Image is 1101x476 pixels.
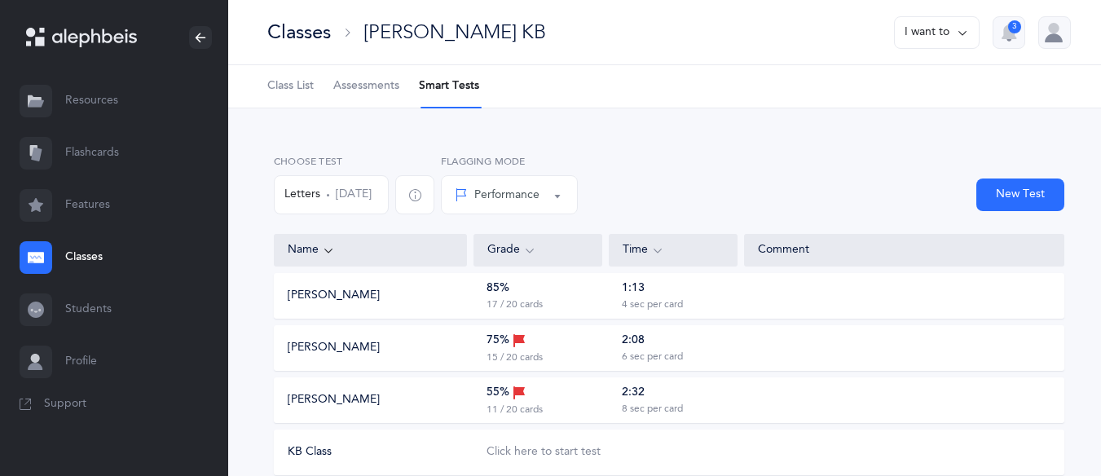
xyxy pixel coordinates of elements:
[441,175,578,214] button: Performance
[487,351,543,364] div: 15 / 20 cards
[267,19,331,46] div: Classes
[288,288,380,304] button: [PERSON_NAME]
[487,384,526,402] div: 55%
[487,298,543,311] div: 17 / 20 cards
[487,241,588,259] div: Grade
[441,154,578,169] label: Flagging Mode
[622,350,683,364] div: 6 sec per card
[44,396,86,412] span: Support
[487,280,509,297] div: 85%
[284,187,320,203] span: Letters
[758,242,1050,258] div: Comment
[274,154,389,169] label: Choose Test
[622,333,645,349] div: 2:08
[267,78,314,95] span: Class List
[288,444,332,461] button: KB Class
[363,19,546,46] div: [PERSON_NAME] KB
[894,16,980,49] button: I want to
[487,332,526,350] div: 75%
[274,175,389,214] button: Letters [DATE]
[622,385,645,401] div: 2:32
[623,241,724,259] div: Time
[1008,20,1021,33] div: 3
[487,403,543,416] div: 11 / 20 cards
[993,16,1025,49] button: 3
[288,340,380,356] button: [PERSON_NAME]
[622,280,645,297] div: 1:13
[622,298,683,311] div: 4 sec per card
[487,444,601,461] div: Click here to start test
[333,78,399,95] span: Assessments
[288,241,453,259] div: Name
[288,392,380,408] button: [PERSON_NAME]
[622,403,683,416] div: 8 sec per card
[976,178,1064,211] button: New Test
[455,187,539,204] div: Performance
